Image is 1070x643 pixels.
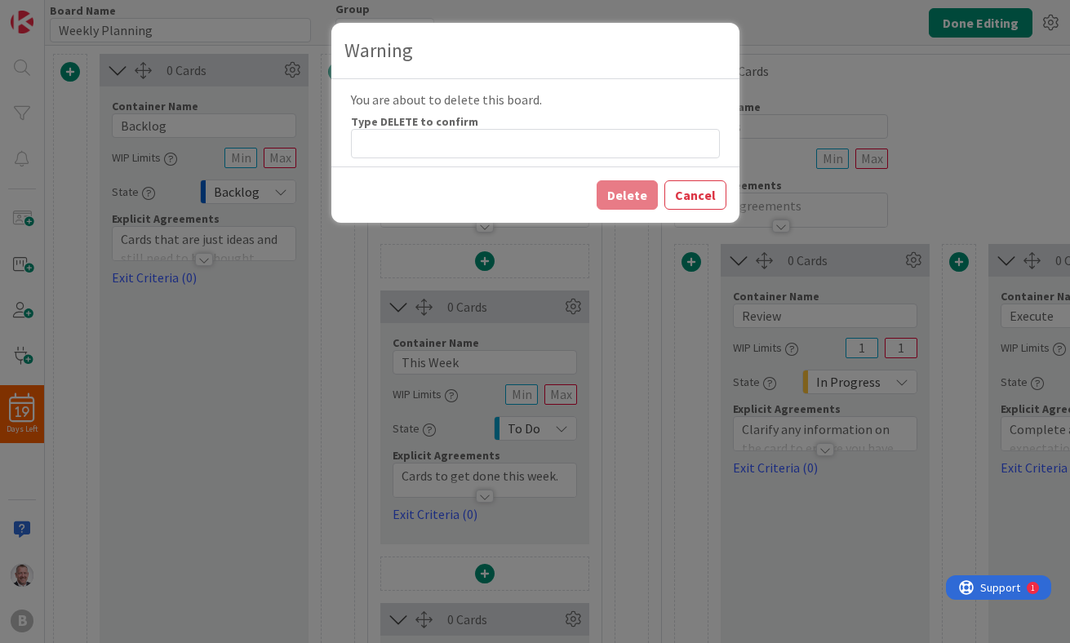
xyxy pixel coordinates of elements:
span: Support [34,2,74,22]
button: Cancel [664,180,726,210]
div: Warning [344,36,413,65]
label: Type DELETE to confirm [351,114,478,129]
h6: You are about to delete this board. [351,92,720,108]
div: 1 [85,7,89,20]
button: Delete [597,180,658,210]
